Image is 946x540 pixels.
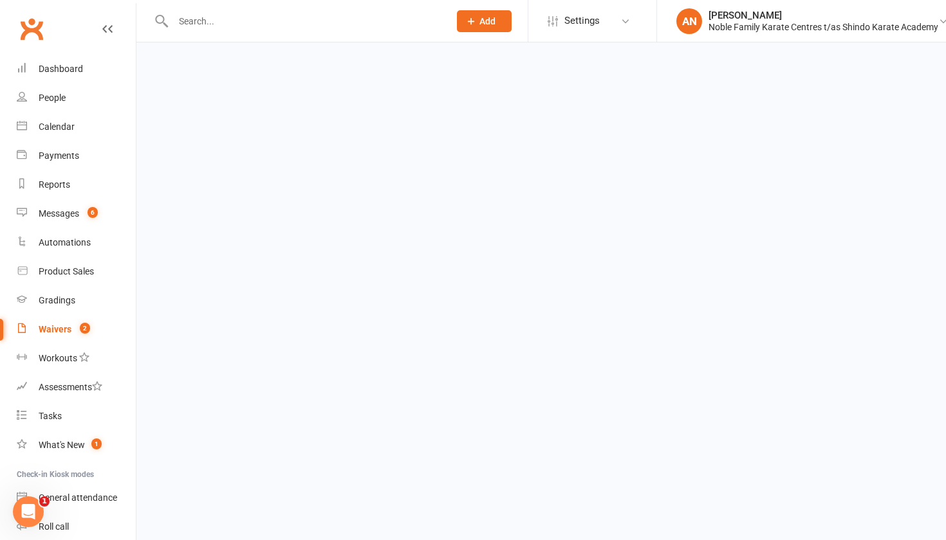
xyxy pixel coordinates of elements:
[39,411,62,421] div: Tasks
[17,199,136,228] a: Messages 6
[39,208,79,219] div: Messages
[39,295,75,305] div: Gradings
[39,492,117,503] div: General attendance
[17,113,136,141] a: Calendar
[17,286,136,315] a: Gradings
[39,122,75,132] div: Calendar
[17,483,136,512] a: General attendance kiosk mode
[676,8,702,34] div: AN
[39,179,70,190] div: Reports
[17,141,136,170] a: Payments
[39,237,91,248] div: Automations
[39,353,77,363] div: Workouts
[39,496,50,507] span: 1
[39,521,69,532] div: Roll call
[91,438,102,449] span: 1
[39,440,85,450] div: What's New
[564,6,600,35] span: Settings
[17,170,136,199] a: Reports
[17,373,136,402] a: Assessments
[17,315,136,344] a: Waivers 2
[17,228,136,257] a: Automations
[88,207,98,218] span: 6
[17,431,136,460] a: What's New1
[17,84,136,113] a: People
[709,21,938,33] div: Noble Family Karate Centres t/as Shindo Karate Academy
[17,257,136,286] a: Product Sales
[17,55,136,84] a: Dashboard
[39,93,66,103] div: People
[17,402,136,431] a: Tasks
[39,382,102,392] div: Assessments
[39,64,83,74] div: Dashboard
[80,323,90,334] span: 2
[39,324,71,334] div: Waivers
[39,150,79,161] div: Payments
[39,266,94,276] div: Product Sales
[169,12,440,30] input: Search...
[15,13,48,45] a: Clubworx
[479,16,496,26] span: Add
[13,496,44,527] iframe: Intercom live chat
[457,10,512,32] button: Add
[709,10,938,21] div: [PERSON_NAME]
[17,344,136,373] a: Workouts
